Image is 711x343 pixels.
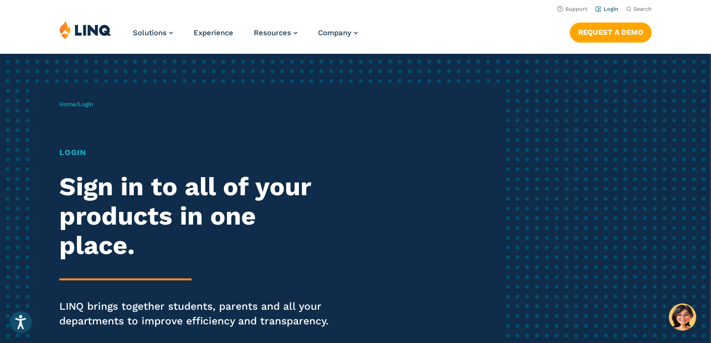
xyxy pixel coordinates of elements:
[59,21,111,39] img: LINQ | K‑12 Software
[318,28,358,37] a: Company
[626,5,652,13] button: Open Search Bar
[595,6,618,12] a: Login
[570,23,652,42] a: Request a Demo
[254,28,297,37] a: Resources
[634,6,652,12] span: Search
[59,101,76,108] a: Home
[254,28,291,37] span: Resources
[557,6,588,12] a: Support
[318,28,351,37] span: Company
[59,299,333,328] p: LINQ brings together students, parents and all your departments to improve efficiency and transpa...
[59,172,333,260] h2: Sign in to all of your products in one place.
[669,303,696,331] button: Hello, have a question? Let’s chat.
[194,28,233,37] a: Experience
[59,101,93,108] span: /
[133,28,173,37] a: Solutions
[133,28,167,37] span: Solutions
[59,147,333,159] h1: Login
[78,101,93,108] span: Login
[570,21,652,42] nav: Button Navigation
[133,21,358,53] nav: Primary Navigation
